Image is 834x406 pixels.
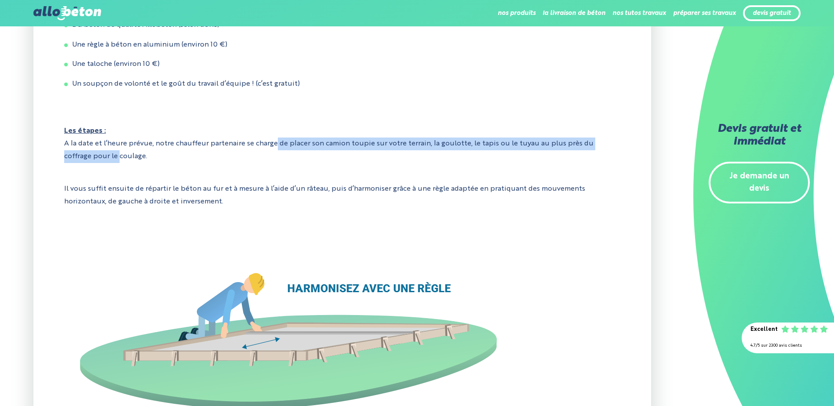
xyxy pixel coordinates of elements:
a: Je demande un devis [709,162,810,204]
li: la livraison de béton [543,3,605,24]
li: nos produits [498,3,535,24]
u: Les étapes : [64,125,620,138]
a: devis gratuit [753,10,791,17]
p: Il vous suffit ensuite de répartir le béton au fur et à mesure à l’aide d’un râteau, puis d’harmo... [64,176,620,215]
li: Une taloche (environ 10 €) [64,58,620,71]
li: Un soupçon de volonté et le goût du travail d’équipe ! (c’est gratuit) [64,78,620,91]
img: allobéton [33,6,101,20]
li: Une règle à béton en aluminium (environ 10 €) [64,39,620,52]
div: Excellent [750,323,778,336]
h2: Devis gratuit et immédiat [709,123,810,149]
li: préparer ses travaux [673,3,736,24]
div: 4.7/5 sur 2300 avis clients [750,340,825,352]
p: A la date et l’heure prévue, notre chauffeur partenaire se charge de placer son camion toupie sur... [64,118,620,169]
li: nos tutos travaux [612,3,666,24]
